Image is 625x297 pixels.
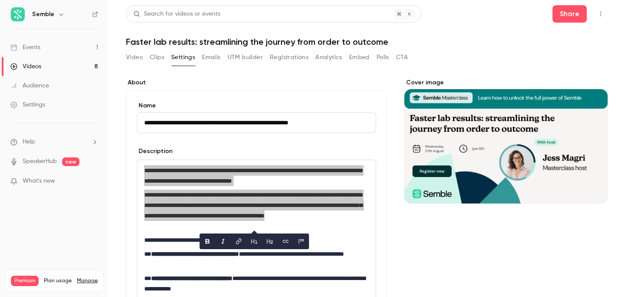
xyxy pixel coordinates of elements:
span: Help [23,137,35,147]
img: Semble [11,7,25,21]
h6: Semble [32,10,54,19]
button: Polls [377,50,389,64]
label: Cover image [404,78,608,87]
button: italic [216,234,230,248]
h1: Faster lab results: streamlining the journey from order to outcome [126,37,608,47]
label: Description [137,147,172,156]
div: Settings [10,100,45,109]
button: blockquote [294,234,308,248]
button: Clips [150,50,164,64]
button: bold [201,234,215,248]
a: SpeakerHub [23,157,57,166]
a: Manage [77,277,98,284]
button: CTA [396,50,408,64]
button: Registrations [270,50,308,64]
button: Top Bar Actions [594,7,608,21]
div: Search for videos or events [133,10,220,19]
button: link [232,234,246,248]
button: Settings [171,50,195,64]
button: UTM builder [228,50,263,64]
span: Plan usage [44,277,72,284]
label: Name [137,101,376,110]
span: What's new [23,177,55,186]
div: Events [10,43,40,52]
label: About [126,78,387,87]
li: help-dropdown-opener [10,137,98,147]
button: Share [552,5,587,23]
button: Video [126,50,143,64]
section: Cover image [404,78,608,204]
div: Audience [10,81,49,90]
button: Embed [349,50,370,64]
span: new [62,157,79,166]
button: Emails [202,50,220,64]
span: Premium [11,276,39,286]
button: Analytics [315,50,342,64]
div: Videos [10,62,41,71]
